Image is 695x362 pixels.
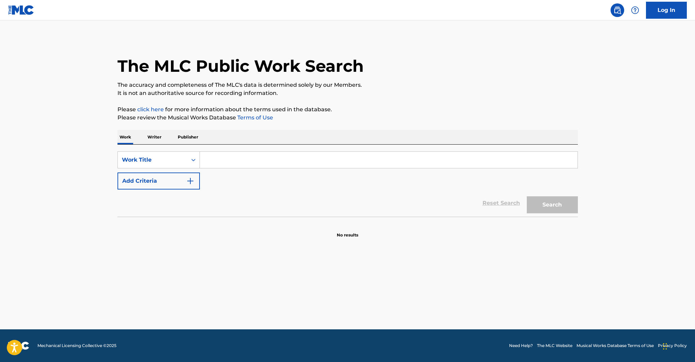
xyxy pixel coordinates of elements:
[176,130,200,144] p: Publisher
[628,3,642,17] div: Help
[117,114,578,122] p: Please review the Musical Works Database
[122,156,183,164] div: Work Title
[117,81,578,89] p: The accuracy and completeness of The MLC's data is determined solely by our Members.
[37,343,116,349] span: Mechanical Licensing Collective © 2025
[117,89,578,97] p: It is not an authoritative source for recording information.
[137,106,164,113] a: click here
[236,114,273,121] a: Terms of Use
[117,56,364,76] h1: The MLC Public Work Search
[658,343,687,349] a: Privacy Policy
[186,177,194,185] img: 9d2ae6d4665cec9f34b9.svg
[145,130,163,144] p: Writer
[661,329,695,362] iframe: Chat Widget
[117,130,133,144] p: Work
[663,336,667,357] div: Drag
[8,342,29,350] img: logo
[117,105,578,114] p: Please for more information about the terms used in the database.
[631,6,639,14] img: help
[8,5,34,15] img: MLC Logo
[117,172,200,190] button: Add Criteria
[537,343,572,349] a: The MLC Website
[611,3,624,17] a: Public Search
[509,343,533,349] a: Need Help?
[337,224,358,238] p: No results
[117,151,578,217] form: Search Form
[613,6,621,14] img: search
[646,2,687,19] a: Log In
[576,343,654,349] a: Musical Works Database Terms of Use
